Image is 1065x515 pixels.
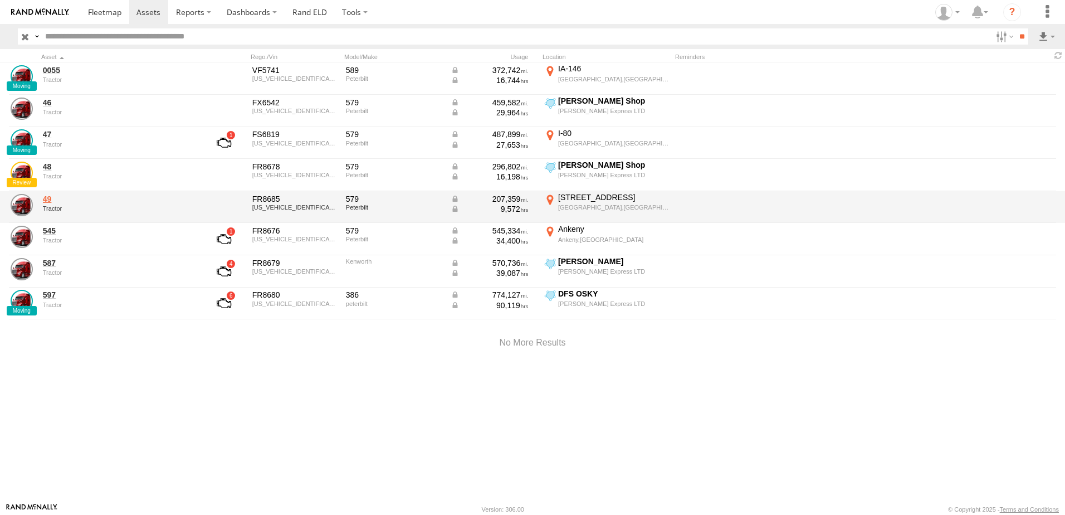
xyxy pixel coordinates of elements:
div: Tim Zylstra [931,4,964,21]
a: View Asset Details [11,226,33,248]
div: Data from Vehicle CANbus [451,194,529,204]
div: Data from Vehicle CANbus [451,108,529,118]
label: Click to View Current Location [543,128,671,158]
div: FR8680 [252,290,338,300]
div: Ankeny,[GEOGRAPHIC_DATA] [558,236,669,244]
div: Click to Sort [41,53,197,61]
label: Search Query [32,28,41,45]
div: Data from Vehicle CANbus [451,258,529,268]
label: Export results as... [1037,28,1056,45]
div: undefined [43,76,196,83]
div: 579 [346,194,443,204]
div: Rego./Vin [251,53,340,61]
div: Data from Vehicle CANbus [451,204,529,214]
div: [GEOGRAPHIC_DATA],[GEOGRAPHIC_DATA] [558,75,669,83]
div: Data from Vehicle CANbus [451,226,529,236]
div: 1XPHD49X1CD144649 [252,300,338,307]
div: Data from Vehicle CANbus [451,162,529,172]
div: FX6542 [252,98,338,108]
div: © Copyright 2025 - [948,506,1059,513]
div: 1XPBD49X6PD860006 [252,172,338,178]
div: 579 [346,162,443,172]
img: rand-logo.svg [11,8,69,16]
label: Search Filter Options [991,28,1015,45]
a: View Asset Details [11,65,33,88]
div: Data from Vehicle CANbus [451,98,529,108]
div: Data from Vehicle CANbus [451,290,529,300]
div: Model/Make [344,53,444,61]
div: Data from Vehicle CANbus [451,65,529,75]
a: 49 [43,194,196,204]
a: 587 [43,258,196,268]
div: Data from Vehicle CANbus [451,236,529,246]
div: undefined [43,109,196,115]
div: peterbilt [346,300,443,307]
div: Data from Vehicle CANbus [451,75,529,85]
div: Usage [449,53,538,61]
a: View Asset with Fault/s [203,129,245,156]
label: Click to View Current Location [543,192,671,222]
a: View Asset Details [11,194,33,216]
div: undefined [43,173,196,179]
a: View Asset with Fault/s [203,258,245,285]
div: 579 [346,98,443,108]
div: IA-146 [558,64,669,74]
label: Click to View Current Location [543,289,671,319]
div: undefined [43,205,196,212]
div: FR8678 [252,162,338,172]
div: 1XPBDP9X5LD665686 [252,108,338,114]
div: VF5741 [252,65,338,75]
div: Data from Vehicle CANbus [451,268,529,278]
a: Terms and Conditions [1000,506,1059,513]
div: FR8676 [252,226,338,236]
div: Data from Vehicle CANbus [451,129,529,139]
div: Version: 306.00 [482,506,524,513]
div: 1XDAD49X36J139868 [252,268,338,275]
a: 597 [43,290,196,300]
label: Click to View Current Location [543,64,671,94]
div: Data from Vehicle CANbus [451,172,529,182]
div: 579 [346,226,443,236]
a: View Asset Details [11,162,33,184]
a: 46 [43,98,196,108]
div: [PERSON_NAME] Express LTD [558,300,669,308]
a: View Asset Details [11,129,33,152]
div: Peterbilt [346,108,443,114]
div: Location [543,53,671,61]
a: View Asset with Fault/s [203,226,245,252]
div: DFS OSKY [558,289,669,299]
div: [PERSON_NAME] Express LTD [558,268,669,275]
div: 386 [346,290,443,300]
div: Reminders [675,53,853,61]
div: FR8679 [252,258,338,268]
div: I-80 [558,128,669,138]
label: Click to View Current Location [543,224,671,254]
a: 48 [43,162,196,172]
span: Refresh [1052,50,1065,61]
div: Peterbilt [346,140,443,147]
div: Peterbilt [346,204,443,211]
label: Click to View Current Location [543,96,671,126]
div: 1XPBD49X8LD664773 [252,236,338,242]
div: [PERSON_NAME] Shop [558,96,669,106]
div: Ankeny [558,224,669,234]
div: 1XPBDP9X0LD665692 [252,75,338,82]
a: Visit our Website [6,504,57,515]
div: undefined [43,141,196,148]
div: [GEOGRAPHIC_DATA],[GEOGRAPHIC_DATA] [558,139,669,147]
a: 0055 [43,65,196,75]
div: 1XPBD49X0RD687005 [252,204,338,211]
div: [PERSON_NAME] Shop [558,160,669,170]
div: undefined [43,269,196,276]
label: Click to View Current Location [543,256,671,286]
div: 579 [346,129,443,139]
a: View Asset Details [11,98,33,120]
div: 1XPBDP9X0LD665787 [252,140,338,147]
div: [PERSON_NAME] [558,256,669,266]
a: View Asset Details [11,290,33,312]
a: View Asset with Fault/s [203,290,245,317]
div: 589 [346,65,443,75]
div: [GEOGRAPHIC_DATA],[GEOGRAPHIC_DATA] [558,203,669,211]
a: View Asset Details [11,258,33,280]
div: FS6819 [252,129,338,139]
